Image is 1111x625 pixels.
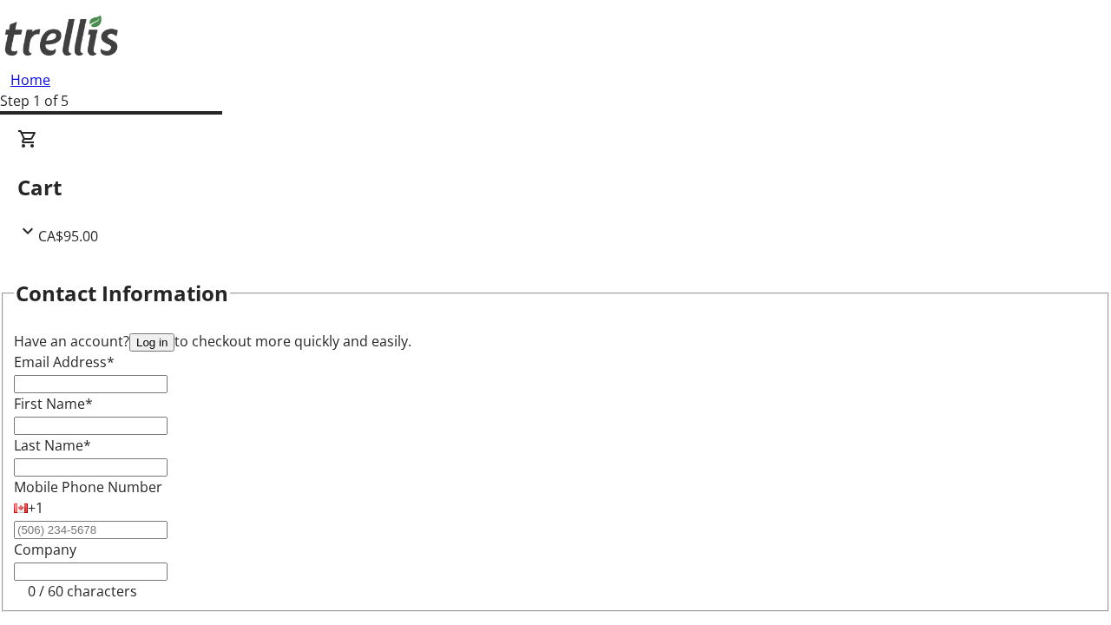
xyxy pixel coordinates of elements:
label: Email Address* [14,352,115,372]
h2: Cart [17,172,1094,203]
label: Mobile Phone Number [14,477,162,497]
div: Have an account? to checkout more quickly and easily. [14,331,1097,352]
span: CA$95.00 [38,227,98,246]
input: (506) 234-5678 [14,521,168,539]
label: First Name* [14,394,93,413]
label: Last Name* [14,436,91,455]
label: Company [14,540,76,559]
button: Log in [129,333,174,352]
div: CartCA$95.00 [17,128,1094,247]
h2: Contact Information [16,278,228,309]
tr-character-limit: 0 / 60 characters [28,582,137,601]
